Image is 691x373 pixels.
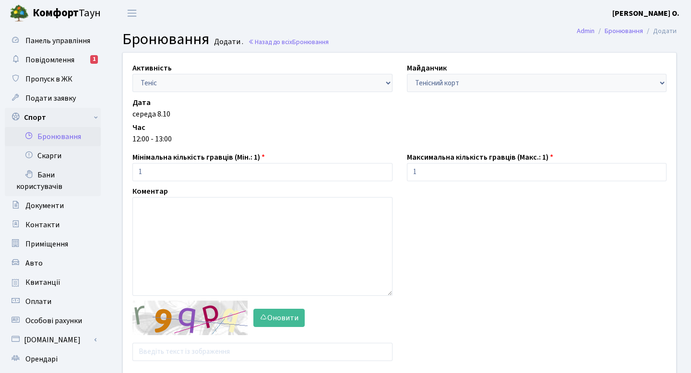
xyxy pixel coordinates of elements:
[25,35,90,46] span: Панель управління
[212,37,243,47] small: Додати .
[25,93,76,104] span: Подати заявку
[10,4,29,23] img: logo.png
[33,5,79,21] b: Комфорт
[132,97,151,108] label: Дата
[25,354,58,364] span: Орендарі
[25,200,64,211] span: Документи
[25,296,51,307] span: Оплати
[5,50,101,70] a: Повідомлення1
[407,152,553,163] label: Максимальна кількість гравців (Макс.: 1)
[132,122,145,133] label: Час
[5,330,101,350] a: [DOMAIN_NAME]
[5,89,101,108] a: Подати заявку
[132,133,667,145] div: 12:00 - 13:00
[643,26,677,36] li: Додати
[292,37,329,47] span: Бронювання
[612,8,679,19] a: [PERSON_NAME] О.
[253,309,305,327] button: Оновити
[5,311,101,330] a: Особові рахунки
[5,254,101,273] a: Авто
[132,301,248,335] img: default
[605,26,643,36] a: Бронювання
[5,234,101,254] a: Приміщення
[577,26,595,36] a: Admin
[25,74,72,84] span: Пропуск в ЖК
[5,350,101,369] a: Орендарі
[248,37,329,47] a: Назад до всіхБронювання
[25,277,60,288] span: Квитанції
[132,343,393,361] input: Введіть текст із зображення
[5,215,101,234] a: Контакти
[120,5,144,21] button: Переключити навігацію
[132,108,667,120] div: середа 8.10
[5,292,101,311] a: Оплати
[5,127,101,146] a: Бронювання
[25,55,74,65] span: Повідомлення
[5,108,101,127] a: Спорт
[132,186,168,197] label: Коментар
[5,165,101,196] a: Бани користувачів
[562,21,691,41] nav: breadcrumb
[132,62,172,74] label: Активність
[25,315,82,326] span: Особові рахунки
[25,239,68,249] span: Приміщення
[407,62,447,74] label: Майданчик
[5,196,101,215] a: Документи
[122,28,209,50] span: Бронювання
[25,258,43,268] span: Авто
[5,146,101,165] a: Скарги
[132,152,265,163] label: Мінімальна кількість гравців (Мін.: 1)
[5,70,101,89] a: Пропуск в ЖК
[90,55,98,64] div: 1
[33,5,101,22] span: Таун
[5,273,101,292] a: Квитанції
[5,31,101,50] a: Панель управління
[25,220,60,230] span: Контакти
